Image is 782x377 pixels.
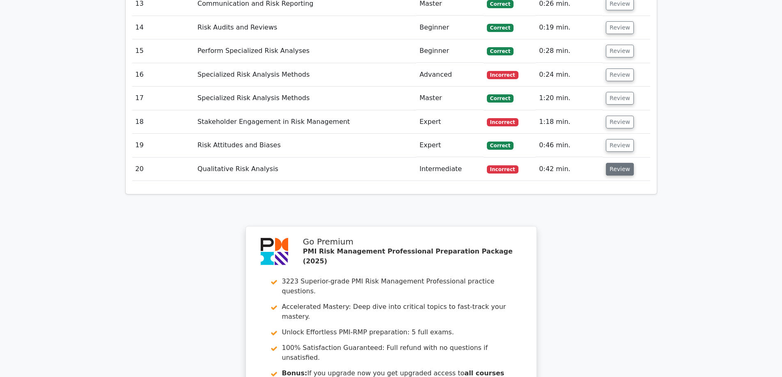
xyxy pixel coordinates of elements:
span: Correct [487,94,514,103]
span: Correct [487,47,514,55]
td: 0:46 min. [536,134,603,157]
td: Beginner [416,39,484,63]
td: Intermediate [416,158,484,181]
button: Review [606,69,634,81]
td: Specialized Risk Analysis Methods [194,87,416,110]
td: 15 [132,39,195,63]
button: Review [606,92,634,105]
td: Expert [416,110,484,134]
button: Review [606,21,634,34]
span: Correct [487,24,514,32]
td: 18 [132,110,195,134]
td: 14 [132,16,195,39]
button: Review [606,163,634,176]
td: Stakeholder Engagement in Risk Management [194,110,416,134]
td: 1:18 min. [536,110,603,134]
td: 19 [132,134,195,157]
td: Expert [416,134,484,157]
td: Beginner [416,16,484,39]
td: 16 [132,63,195,87]
td: Master [416,87,484,110]
td: Specialized Risk Analysis Methods [194,63,416,87]
td: 17 [132,87,195,110]
td: Risk Audits and Reviews [194,16,416,39]
td: Advanced [416,63,484,87]
span: Incorrect [487,71,518,79]
td: Risk Attitudes and Biases [194,134,416,157]
td: 0:19 min. [536,16,603,39]
button: Review [606,45,634,57]
span: Incorrect [487,165,518,174]
td: Qualitative Risk Analysis [194,158,416,181]
button: Review [606,116,634,128]
td: 1:20 min. [536,87,603,110]
td: 0:42 min. [536,158,603,181]
td: 0:28 min. [536,39,603,63]
td: 0:24 min. [536,63,603,87]
td: Perform Specialized Risk Analyses [194,39,416,63]
td: 20 [132,158,195,181]
span: Incorrect [487,118,518,126]
button: Review [606,139,634,152]
span: Correct [487,142,514,150]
